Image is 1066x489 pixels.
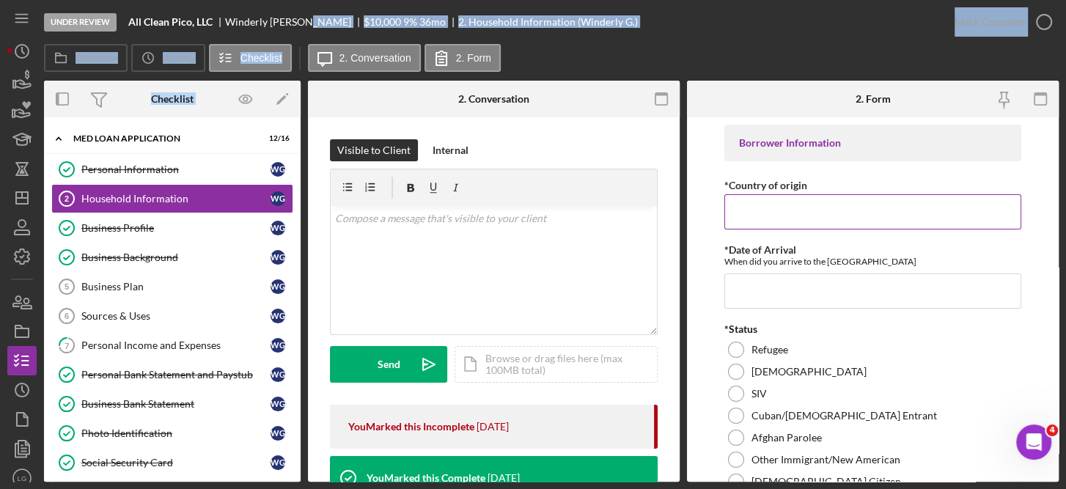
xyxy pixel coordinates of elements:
[65,340,70,350] tspan: 7
[271,455,285,470] div: W G
[51,419,293,448] a: Photo IdentificationWG
[488,472,520,484] time: 2025-07-27 16:36
[724,323,1022,335] div: *Status
[751,432,822,444] label: Afghan Parolee
[51,360,293,389] a: Personal Bank Statement and PaystubWG
[65,194,69,203] tspan: 2
[724,243,796,256] label: *Date of Arrival
[81,163,271,175] div: Personal Information
[81,281,271,293] div: Business Plan
[751,410,937,422] label: Cuban/[DEMOGRAPHIC_DATA] Entrant
[18,474,27,482] text: LG
[81,251,271,263] div: Business Background
[1016,424,1051,460] iframe: Intercom live chat
[271,279,285,294] div: W G
[51,243,293,272] a: Business BackgroundWG
[65,312,69,320] tspan: 6
[163,52,195,64] label: Activity
[378,346,400,383] div: Send
[751,366,867,378] label: [DEMOGRAPHIC_DATA]
[955,7,1026,37] div: Mark Complete
[81,222,271,234] div: Business Profile
[458,16,638,28] div: 2. Household Information (Winderly G.)
[940,7,1059,37] button: Mark Complete
[225,16,364,28] div: Winderly [PERSON_NAME]
[51,272,293,301] a: 5Business PlanWG
[403,16,417,28] div: 9 %
[209,44,292,72] button: Checklist
[271,367,285,382] div: W G
[1046,424,1058,436] span: 4
[271,221,285,235] div: W G
[271,162,285,177] div: W G
[81,369,271,380] div: Personal Bank Statement and Paystub
[330,139,418,161] button: Visible to Client
[81,427,271,439] div: Photo Identification
[271,426,285,441] div: W G
[724,179,807,191] label: *Country of origin
[81,457,271,468] div: Social Security Card
[81,339,271,351] div: Personal Income and Expenses
[424,44,501,72] button: 2. Form
[308,44,421,72] button: 2. Conversation
[51,448,293,477] a: Social Security CardWG
[65,282,69,291] tspan: 5
[51,184,293,213] a: 2Household InformationWG
[458,93,529,105] div: 2. Conversation
[51,301,293,331] a: 6Sources & UsesWG
[271,397,285,411] div: W G
[330,346,447,383] button: Send
[477,421,509,433] time: 2025-09-21 01:24
[724,256,1022,267] div: When did you arrive to the [GEOGRAPHIC_DATA]
[348,421,474,433] div: You Marked this Incomplete
[271,309,285,323] div: W G
[751,476,901,488] label: [DEMOGRAPHIC_DATA] Citizen
[751,344,788,356] label: Refugee
[51,213,293,243] a: Business ProfileWG
[751,388,767,400] label: SIV
[73,134,253,143] div: MED Loan Application
[856,93,891,105] div: 2. Form
[271,191,285,206] div: W G
[456,52,491,64] label: 2. Form
[51,389,293,419] a: Business Bank StatementWG
[240,52,282,64] label: Checklist
[433,139,468,161] div: Internal
[51,331,293,360] a: 7Personal Income and ExpensesWG
[271,250,285,265] div: W G
[128,16,213,28] b: All Clean Pico, LLC
[81,398,271,410] div: Business Bank Statement
[339,52,411,64] label: 2. Conversation
[76,52,118,64] label: Overview
[271,338,285,353] div: W G
[81,310,271,322] div: Sources & Uses
[51,155,293,184] a: Personal InformationWG
[751,454,900,466] label: Other Immigrant/New American
[151,93,194,105] div: Checklist
[337,139,411,161] div: Visible to Client
[81,193,271,205] div: Household Information
[131,44,205,72] button: Activity
[263,134,290,143] div: 12 / 16
[367,472,485,484] div: You Marked this Complete
[419,16,446,28] div: 36 mo
[44,44,128,72] button: Overview
[739,137,1007,149] div: Borrower Information
[425,139,476,161] button: Internal
[364,15,401,28] span: $10,000
[44,13,117,32] div: Under Review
